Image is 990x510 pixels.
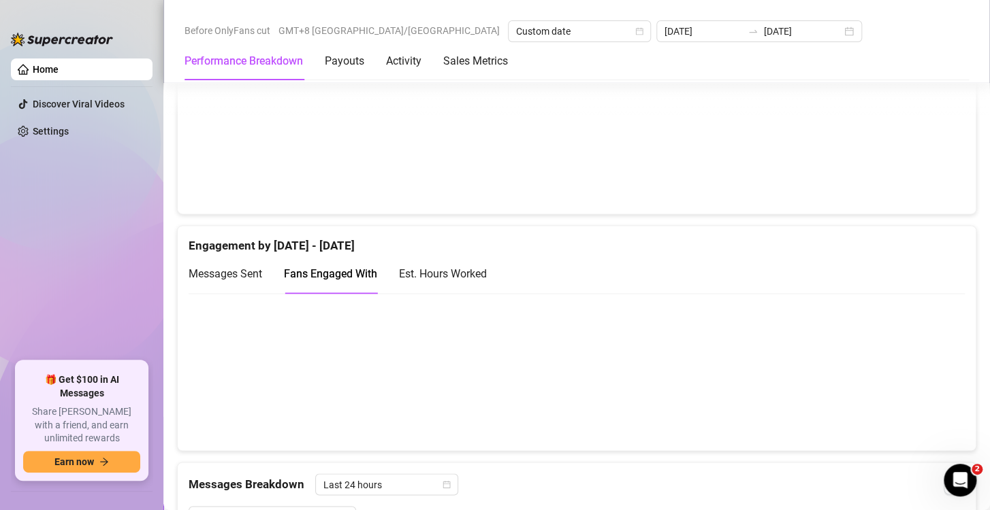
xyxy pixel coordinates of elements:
[972,464,983,475] span: 2
[23,373,140,400] span: 🎁 Get $100 in AI Messages
[33,64,59,75] a: Home
[386,53,421,69] div: Activity
[54,456,94,467] span: Earn now
[764,24,842,39] input: End date
[33,126,69,137] a: Settings
[323,474,450,494] span: Last 24 hours
[185,53,303,69] div: Performance Breakdown
[11,33,113,46] img: logo-BBDzfeDw.svg
[325,53,364,69] div: Payouts
[99,457,109,466] span: arrow-right
[635,27,643,35] span: calendar
[278,20,500,41] span: GMT+8 [GEOGRAPHIC_DATA]/[GEOGRAPHIC_DATA]
[284,267,377,280] span: Fans Engaged With
[23,451,140,473] button: Earn nowarrow-right
[33,99,125,109] a: Discover Viral Videos
[516,21,643,41] span: Custom date
[399,265,487,282] div: Est. Hours Worked
[189,226,965,255] div: Engagement by [DATE] - [DATE]
[748,26,759,37] span: swap-right
[944,464,976,496] iframe: Intercom live chat
[748,26,759,37] span: to
[23,405,140,445] span: Share [PERSON_NAME] with a friend, and earn unlimited rewards
[189,267,262,280] span: Messages Sent
[665,24,742,39] input: Start date
[189,473,965,495] div: Messages Breakdown
[185,20,270,41] span: Before OnlyFans cut
[443,480,451,488] span: calendar
[443,53,508,69] div: Sales Metrics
